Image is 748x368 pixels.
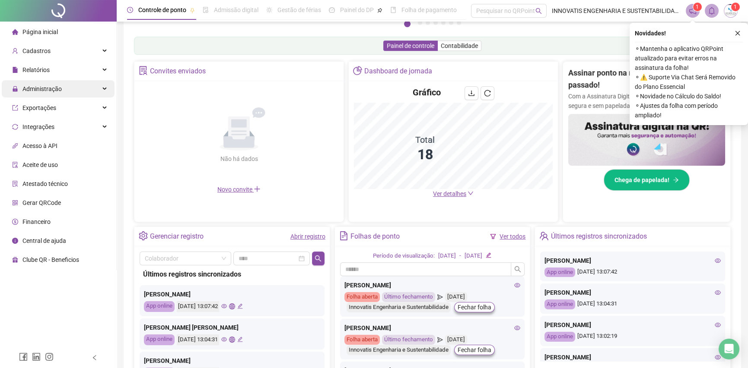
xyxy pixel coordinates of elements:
[229,303,235,309] span: global
[199,154,279,164] div: Não há dados
[568,67,725,91] h2: Assinar ponto na mão? Isso ficou no passado!
[426,21,430,25] button: 3
[221,337,227,342] span: eye
[500,233,525,240] a: Ver todos
[12,29,18,35] span: home
[486,252,491,258] span: edit
[143,269,321,280] div: Últimos registros sincronizados
[544,267,575,277] div: App online
[190,8,195,13] span: pushpin
[696,4,699,10] span: 1
[12,238,18,244] span: info-circle
[127,7,133,13] span: clock-circle
[45,352,54,361] span: instagram
[449,21,453,25] button: 6
[221,303,227,309] span: eye
[237,337,243,342] span: edit
[404,21,411,27] button: 1
[12,67,18,73] span: file
[401,6,457,13] span: Folha de pagamento
[484,90,491,97] span: reload
[458,345,491,355] span: Fechar folha
[22,66,50,73] span: Relatórios
[459,252,461,261] div: -
[22,85,62,92] span: Administração
[445,292,467,302] div: [DATE]
[454,302,495,312] button: Fechar folha
[214,6,258,13] span: Admissão digital
[468,90,475,97] span: download
[689,7,697,15] span: notification
[635,28,666,38] span: Novidades !
[715,354,721,360] span: eye
[382,292,435,302] div: Último fechamento
[290,233,325,240] a: Abrir registro
[22,142,57,149] span: Acesso à API
[544,299,721,309] div: [DATE] 13:04:31
[22,123,54,130] span: Integrações
[390,7,396,13] span: book
[552,6,681,16] span: INNOVATIS ENGENHARIA E SUSTENTABILIDADE
[22,180,68,187] span: Atestado técnico
[22,161,58,168] span: Aceite de uso
[535,8,542,14] span: search
[544,332,575,342] div: App online
[635,91,743,101] span: ⚬ Novidade no Cálculo do Saldo!
[12,143,18,149] span: api
[344,323,521,333] div: [PERSON_NAME]
[203,7,209,13] span: file-done
[92,355,98,361] span: left
[22,237,66,244] span: Central de ajuda
[568,91,725,110] p: Com a Assinatura Digital da QR, sua gestão fica mais ágil, segura e sem papelada.
[437,292,443,302] span: send
[344,335,380,345] div: Folha aberta
[266,7,272,13] span: sun
[138,6,186,13] span: Controle de ponto
[12,200,18,206] span: qrcode
[177,334,219,345] div: [DATE] 13:04:31
[604,169,690,191] button: Chega de papelada!
[177,301,219,312] div: [DATE] 13:07:42
[150,64,206,79] div: Convites enviados
[544,352,721,362] div: [PERSON_NAME]
[734,4,737,10] span: 1
[144,289,320,299] div: [PERSON_NAME]
[544,320,721,330] div: [PERSON_NAME]
[340,6,374,13] span: Painel do DP
[719,339,739,359] div: Open Intercom Messenger
[32,352,41,361] span: linkedin
[437,335,443,345] span: send
[445,335,467,345] div: [DATE]
[144,323,320,332] div: [PERSON_NAME] [PERSON_NAME]
[438,252,456,261] div: [DATE]
[12,48,18,54] span: user-add
[441,21,446,25] button: 5
[514,282,520,288] span: eye
[673,177,679,183] span: arrow-right
[347,302,451,312] div: Innovatis Engenharia e Sustentabilidade
[539,231,548,240] span: team
[237,303,243,309] span: edit
[544,332,721,342] div: [DATE] 13:02:19
[433,21,438,25] button: 4
[344,292,380,302] div: Folha aberta
[731,3,740,11] sup: Atualize o seu contato no menu Meus Dados
[433,190,474,197] a: Ver detalhes down
[715,322,721,328] span: eye
[635,72,743,91] span: ⚬ ⚠️ Suporte Via Chat Será Removido do Plano Essencial
[693,3,702,11] sup: 1
[12,162,18,168] span: audit
[22,218,51,225] span: Financeiro
[454,345,495,355] button: Fechar folha
[229,337,235,342] span: global
[22,28,58,35] span: Página inicial
[139,231,148,240] span: setting
[19,352,28,361] span: facebook
[12,105,18,111] span: export
[339,231,348,240] span: file-text
[614,175,669,185] span: Chega de papelada!
[465,252,482,261] div: [DATE]
[144,334,175,345] div: App online
[22,256,79,263] span: Clube QR - Beneficios
[373,252,435,261] div: Período de visualização:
